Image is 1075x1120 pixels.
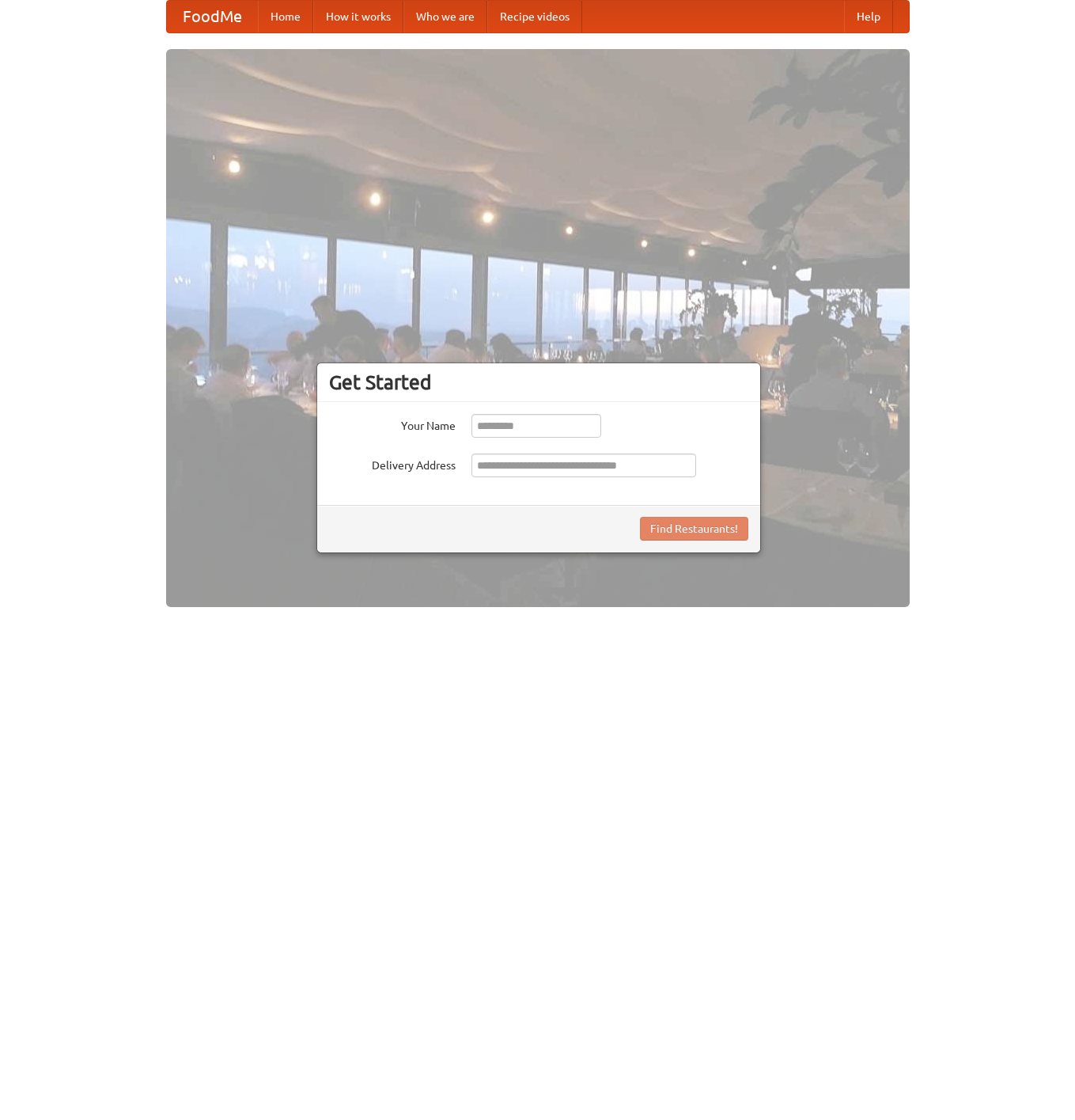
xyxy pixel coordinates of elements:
[640,517,748,541] button: Find Restaurants!
[258,1,313,32] a: Home
[313,1,403,32] a: How it works
[329,414,456,434] label: Your Name
[329,454,456,473] label: Delivery Address
[167,1,258,32] a: FoodMe
[403,1,487,32] a: Who we are
[487,1,582,32] a: Recipe videos
[329,370,748,394] h3: Get Started
[844,1,893,32] a: Help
